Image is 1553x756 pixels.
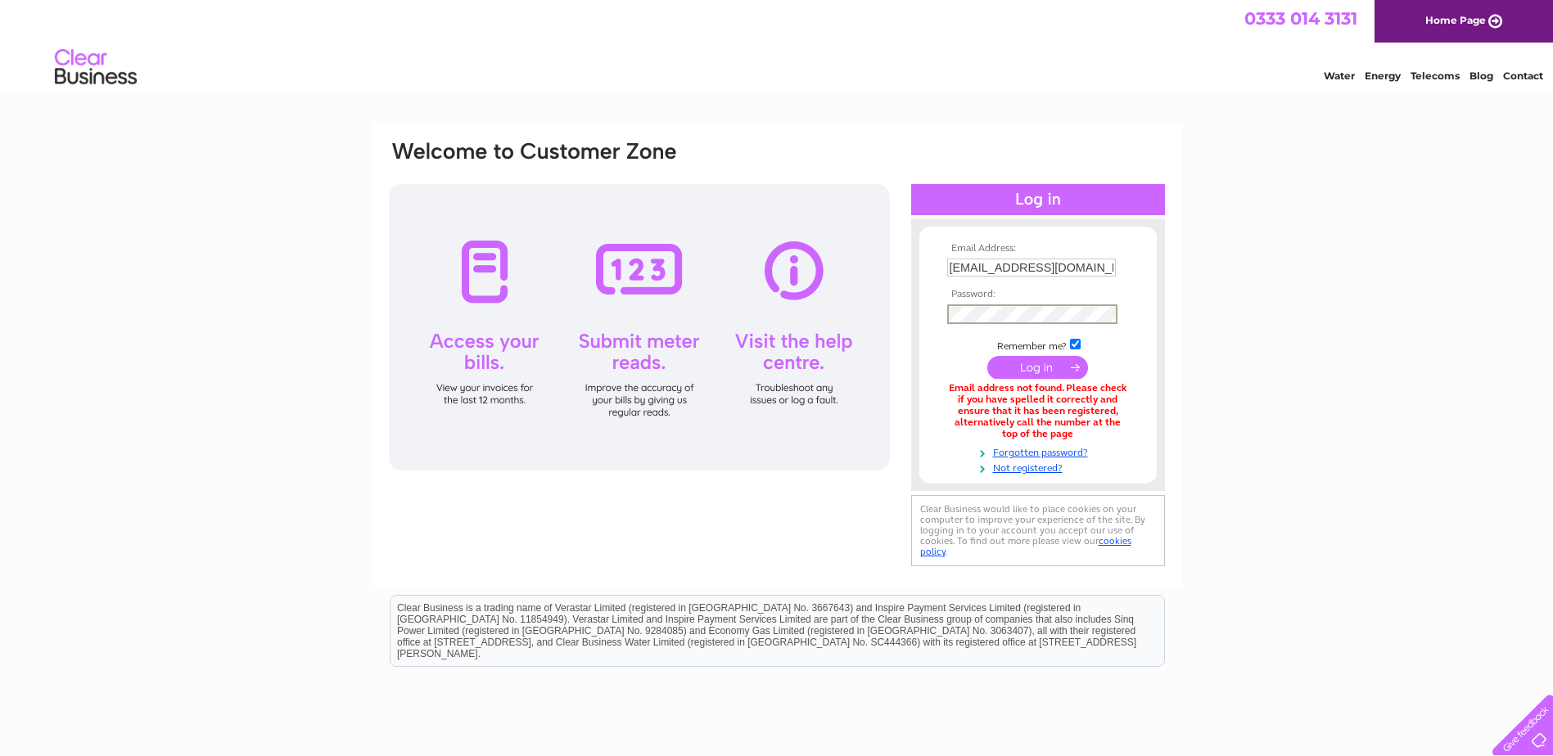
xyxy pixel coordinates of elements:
[947,383,1129,439] div: Email address not found. Please check if you have spelled it correctly and ensure that it has bee...
[943,289,1133,300] th: Password:
[920,535,1131,557] a: cookies policy
[943,336,1133,353] td: Remember me?
[1503,70,1543,82] a: Contact
[54,43,138,92] img: logo.png
[947,443,1133,459] a: Forgotten password?
[947,459,1133,475] a: Not registered?
[1324,70,1355,82] a: Water
[1365,70,1401,82] a: Energy
[1469,70,1493,82] a: Blog
[943,243,1133,254] th: Email Address:
[1244,8,1357,29] a: 0333 014 3131
[391,9,1164,79] div: Clear Business is a trading name of Verastar Limited (registered in [GEOGRAPHIC_DATA] No. 3667643...
[987,356,1088,379] input: Submit
[1411,70,1460,82] a: Telecoms
[911,495,1165,566] div: Clear Business would like to place cookies on your computer to improve your experience of the sit...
